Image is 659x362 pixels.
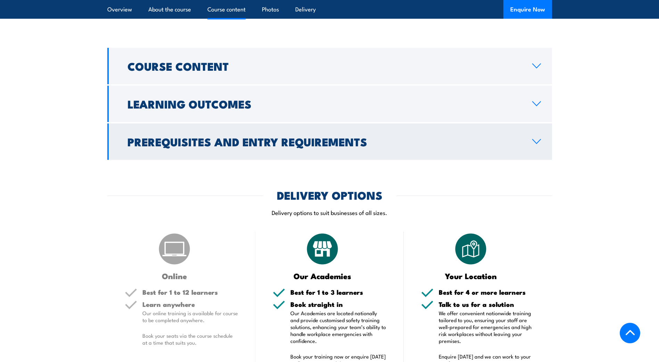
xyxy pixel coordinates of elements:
[290,310,386,344] p: Our Academies are located nationally and provide customised safety training solutions, enhancing ...
[107,208,552,216] p: Delivery options to suit businesses of all sizes.
[127,99,521,109] h2: Learning Outcomes
[142,301,238,308] h5: Learn anywhere
[127,61,521,71] h2: Course Content
[142,289,238,295] h5: Best for 1 to 12 learners
[125,272,224,280] h3: Online
[439,289,535,295] h5: Best for 4 or more learners
[142,332,238,346] p: Book your seats via the course schedule at a time that suits you.
[277,190,382,200] h2: DELIVERY OPTIONS
[142,310,238,324] p: Our online training is available for course to be completed anywhere.
[439,301,535,308] h5: Talk to us for a solution
[290,301,386,308] h5: Book straight in
[107,86,552,122] a: Learning Outcomes
[290,289,386,295] h5: Best for 1 to 3 learners
[127,137,521,146] h2: Prerequisites and Entry Requirements
[107,48,552,84] a: Course Content
[439,310,535,344] p: We offer convenient nationwide training tailored to you, ensuring your staff are well-prepared fo...
[421,272,521,280] h3: Your Location
[273,272,372,280] h3: Our Academies
[107,123,552,160] a: Prerequisites and Entry Requirements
